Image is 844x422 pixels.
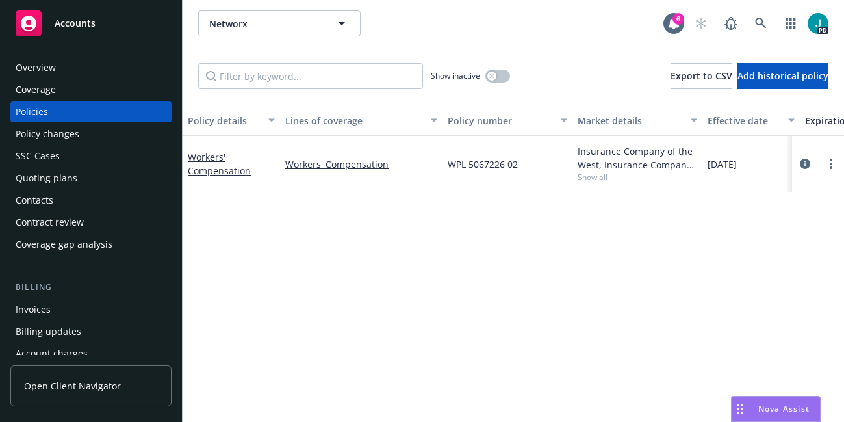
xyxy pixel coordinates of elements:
span: Accounts [55,18,96,29]
span: Open Client Navigator [24,379,121,393]
a: Overview [10,57,172,78]
div: Contract review [16,212,84,233]
span: Nova Assist [758,403,810,414]
div: Quoting plans [16,168,77,189]
button: Networx [198,10,361,36]
div: Coverage [16,79,56,100]
button: Policy details [183,105,280,136]
a: Start snowing [688,10,714,36]
div: Account charges [16,343,88,364]
a: Accounts [10,5,172,42]
div: Lines of coverage [285,114,423,127]
a: Policy changes [10,124,172,144]
button: Add historical policy [737,63,828,89]
div: Drag to move [732,397,748,421]
span: Export to CSV [671,70,732,82]
button: Lines of coverage [280,105,442,136]
a: Workers' Compensation [285,157,437,171]
input: Filter by keyword... [198,63,423,89]
a: Switch app [778,10,804,36]
div: Market details [578,114,683,127]
button: Policy number [442,105,572,136]
a: more [823,156,839,172]
a: Contacts [10,190,172,211]
div: Policy details [188,114,261,127]
div: Overview [16,57,56,78]
div: 6 [672,13,684,25]
a: circleInformation [797,156,813,172]
div: Coverage gap analysis [16,234,112,255]
span: WPL 5067226 02 [448,157,518,171]
span: Add historical policy [737,70,828,82]
a: Billing updates [10,321,172,342]
a: Policies [10,101,172,122]
div: Policy number [448,114,553,127]
div: Insurance Company of the West, Insurance Company of the West (ICW) [578,144,697,172]
span: [DATE] [708,157,737,171]
div: Invoices [16,299,51,320]
a: Coverage [10,79,172,100]
div: Policy changes [16,124,79,144]
button: Market details [572,105,702,136]
div: Contacts [16,190,53,211]
a: Account charges [10,343,172,364]
a: Workers' Compensation [188,151,251,177]
div: Policies [16,101,48,122]
button: Nova Assist [731,396,821,422]
a: Report a Bug [718,10,744,36]
span: Show inactive [431,70,480,81]
a: Search [748,10,774,36]
div: Billing updates [16,321,81,342]
img: photo [808,13,828,34]
span: Networx [209,17,322,31]
button: Effective date [702,105,800,136]
div: Billing [10,281,172,294]
a: SSC Cases [10,146,172,166]
a: Invoices [10,299,172,320]
div: SSC Cases [16,146,60,166]
span: Show all [578,172,697,183]
a: Quoting plans [10,168,172,189]
a: Contract review [10,212,172,233]
div: Effective date [708,114,780,127]
a: Coverage gap analysis [10,234,172,255]
button: Export to CSV [671,63,732,89]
